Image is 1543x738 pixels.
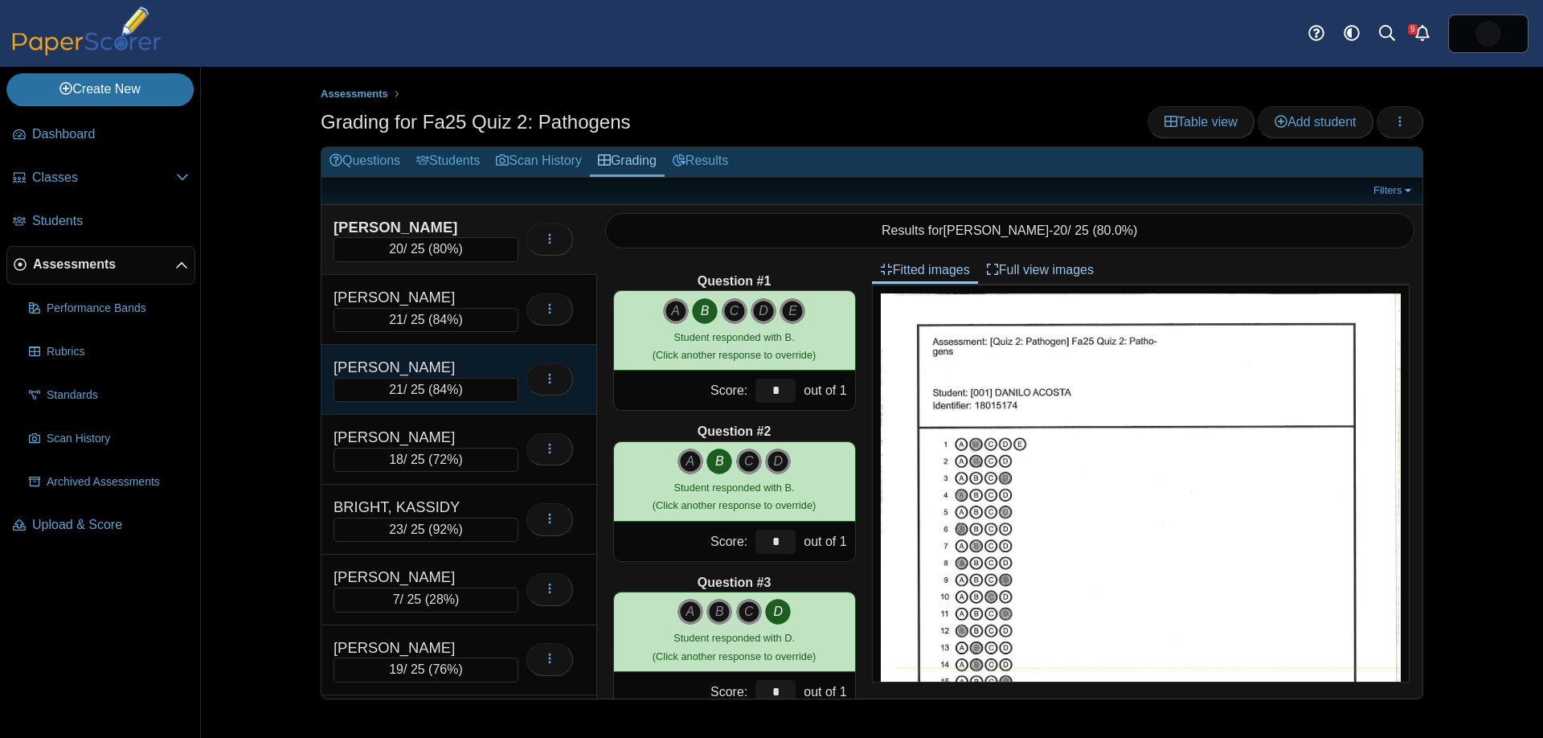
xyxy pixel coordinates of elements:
span: Classes [32,169,176,187]
i: C [722,298,747,324]
img: PaperScorer [6,6,167,55]
span: Dashboard [32,125,189,143]
h1: Grading for Fa25 Quiz 2: Pathogens [321,109,631,136]
i: A [663,298,689,324]
span: Student responded with B. [674,482,795,494]
a: Scan History [23,420,195,458]
span: 18 [389,453,403,466]
span: Assessments [321,88,388,100]
a: PaperScorer [6,44,167,58]
i: B [692,298,718,324]
span: Upload & Score [32,516,189,534]
a: Performance Bands [23,289,195,328]
i: D [751,298,776,324]
a: Create New [6,73,194,105]
a: Students [408,147,488,177]
a: ps.hreErqNOxSkiDGg1 [1448,14,1529,53]
a: Assessments [317,84,392,105]
span: Add student [1275,115,1356,129]
i: B [706,599,732,625]
span: Performance Bands [47,301,189,317]
span: Archived Assessments [47,474,189,490]
a: Archived Assessments [23,463,195,502]
a: Table view [1148,106,1254,138]
a: Standards [23,376,195,415]
i: C [736,449,762,474]
span: Students [32,212,189,230]
span: 28% [429,592,455,606]
div: [PERSON_NAME] [334,638,494,658]
a: Scan History [488,147,590,177]
span: 92% [432,523,458,536]
div: / 25 ( ) [334,448,518,472]
div: out of 1 [800,371,854,410]
span: 20 [389,242,403,256]
div: Score: [614,522,752,561]
span: 21 [389,383,403,396]
a: Students [6,203,195,241]
i: D [765,599,791,625]
span: Scan History [47,431,189,447]
div: / 25 ( ) [334,658,518,682]
span: Table view [1164,115,1238,129]
b: Question #2 [698,423,771,441]
div: [PERSON_NAME] [334,217,494,238]
a: Classes [6,159,195,198]
div: [PERSON_NAME] [334,287,494,308]
a: Questions [321,147,408,177]
a: Grading [590,147,665,177]
div: [PERSON_NAME] [334,357,494,378]
a: Results [665,147,736,177]
i: A [677,449,703,474]
div: BRIGHT, KASSIDY [334,497,494,518]
span: 80.0% [1097,223,1133,237]
a: Alerts [1405,16,1440,51]
span: 20 [1053,223,1067,237]
a: Assessments [6,246,195,285]
div: out of 1 [800,522,854,561]
div: Results for - / 25 ( ) [605,213,1415,248]
a: Filters [1369,182,1418,199]
span: 84% [432,313,458,326]
div: Score: [614,672,752,711]
a: Upload & Score [6,506,195,545]
small: (Click another response to override) [653,331,816,361]
b: Question #1 [698,273,771,290]
small: (Click another response to override) [653,632,816,662]
a: Rubrics [23,333,195,371]
span: 84% [432,383,458,396]
i: E [780,298,805,324]
b: Question #3 [698,574,771,592]
div: out of 1 [800,672,854,711]
i: A [677,599,703,625]
span: 23 [389,523,403,536]
div: / 25 ( ) [334,308,518,332]
span: 72% [432,453,458,466]
span: Assessments [33,256,175,273]
a: Full view images [978,256,1102,284]
a: Fitted images [872,256,978,284]
span: Student responded with D. [673,632,795,644]
span: Micah Willis [1475,21,1501,47]
a: Dashboard [6,116,195,154]
span: Student responded with B. [674,331,795,343]
i: D [765,449,791,474]
span: 19 [389,662,403,676]
i: B [706,449,732,474]
span: Rubrics [47,344,189,360]
small: (Click another response to override) [653,482,816,511]
span: [PERSON_NAME] [943,223,1050,237]
div: / 25 ( ) [334,588,518,612]
div: / 25 ( ) [334,378,518,402]
span: 7 [393,592,400,606]
i: C [736,599,762,625]
span: Standards [47,387,189,404]
div: / 25 ( ) [334,237,518,261]
div: [PERSON_NAME] [334,427,494,448]
span: 76% [432,662,458,676]
span: 21 [389,313,403,326]
div: Score: [614,371,752,410]
div: [PERSON_NAME] [334,567,494,588]
img: ps.hreErqNOxSkiDGg1 [1475,21,1501,47]
div: / 25 ( ) [334,518,518,542]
